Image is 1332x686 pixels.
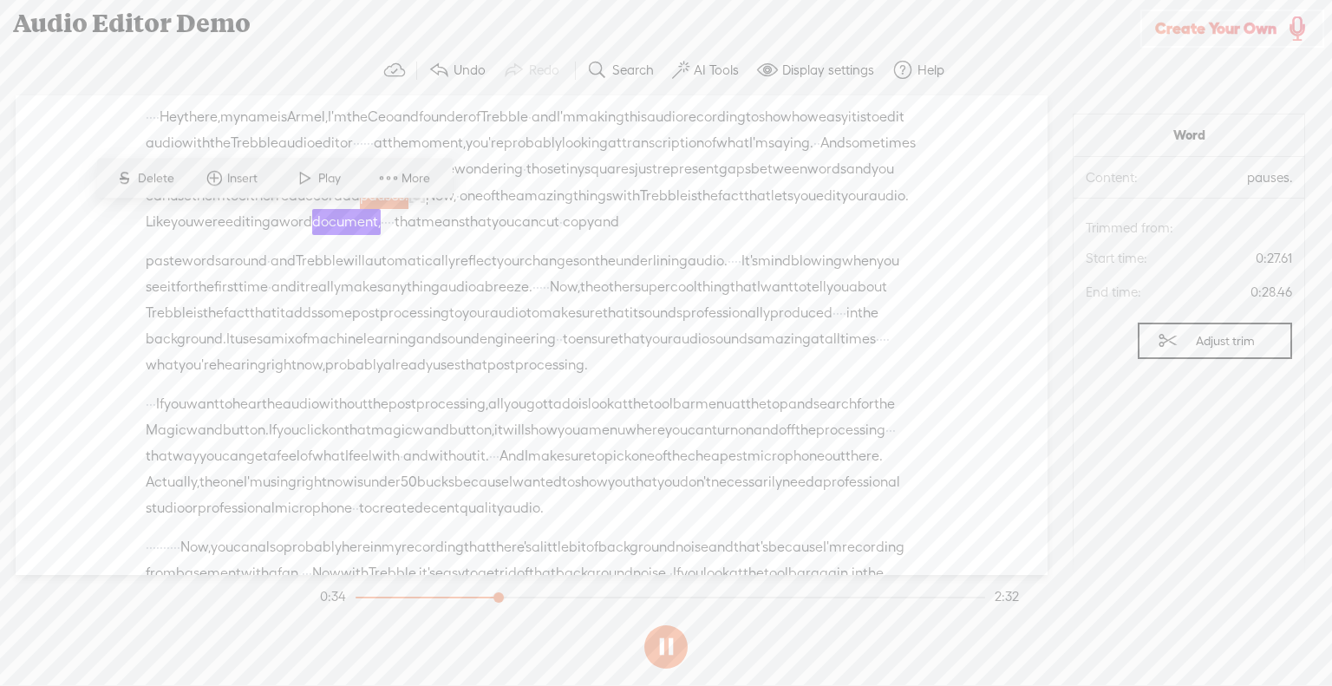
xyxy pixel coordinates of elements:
span: fact [718,183,744,209]
span: Trebble [480,104,528,130]
div: Audio Editor Demo [1,1,1140,46]
span: you [504,391,526,417]
span: the [262,391,283,417]
span: at [608,130,622,156]
span: the [858,300,878,326]
button: Display settings [750,53,885,88]
span: it [167,274,176,300]
span: name [240,104,277,130]
span: Hey [160,104,184,130]
span: can [514,209,539,235]
span: · [728,248,731,274]
span: your [462,300,490,326]
span: your [645,326,673,352]
span: editor [315,130,353,156]
span: now, [297,352,325,378]
span: Now, [550,274,580,300]
span: the [347,104,368,130]
span: want [186,391,219,417]
span: It's [741,248,758,274]
span: professionally [682,300,770,326]
span: learning [363,326,416,352]
span: · [149,104,153,130]
span: More [402,170,434,187]
span: that [730,274,757,300]
span: is [578,391,588,417]
label: Adjust trim [1187,324,1263,357]
span: automatically [365,248,455,274]
span: that [465,209,492,235]
span: processing, [416,391,488,417]
span: amazing [754,326,811,352]
span: · [843,300,846,326]
span: it [848,104,857,130]
span: a [263,326,271,352]
span: word [279,209,312,235]
span: Ceo [368,104,394,130]
span: · [546,274,550,300]
span: post [352,300,380,326]
span: background. [146,326,226,352]
span: sure [576,300,603,326]
span: post [487,352,515,378]
span: produced [770,300,832,326]
span: Like [146,209,171,235]
span: you [826,274,849,300]
span: this [624,104,647,130]
span: represent [657,156,719,182]
span: audio [278,130,315,156]
span: · [381,209,384,235]
span: edit [879,104,904,130]
span: transcription [622,130,704,156]
span: · [456,183,460,209]
span: that [250,300,277,326]
button: Adjust trim [1138,323,1292,359]
span: to [219,391,232,417]
span: what [146,352,179,378]
span: the [368,391,388,417]
span: · [367,130,370,156]
span: · [268,274,271,300]
span: sounds [709,326,754,352]
span: in [146,156,157,182]
span: · [523,156,526,182]
span: audio. [688,248,728,274]
span: Delete [138,170,179,187]
span: Armel, [287,104,328,130]
span: anything [383,274,440,300]
span: · [738,248,741,274]
span: that [744,183,771,209]
span: Trebble [146,300,193,326]
span: want [761,274,793,300]
span: see [146,274,167,300]
span: is [277,104,287,130]
span: means [421,209,465,235]
span: you [877,248,899,274]
span: post [388,391,416,417]
span: cool [670,274,697,300]
label: AI Tools [694,62,739,79]
span: · [559,209,563,235]
span: · [356,130,360,156]
span: it [297,274,305,300]
span: changes [525,248,579,274]
span: And [820,130,846,156]
span: audio [673,326,709,352]
span: at [374,130,388,156]
span: on [579,248,595,274]
span: audio [490,300,526,326]
span: saying. [768,130,813,156]
span: some [317,300,352,326]
span: the [580,274,601,300]
span: do [562,391,578,417]
span: · [402,156,405,182]
label: Search [612,62,654,79]
span: you're [179,352,217,378]
span: of [704,130,716,156]
span: your [841,183,869,209]
span: that [603,300,630,326]
span: the [203,300,224,326]
span: · [153,104,156,130]
span: already [383,352,433,378]
span: · [731,248,735,274]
